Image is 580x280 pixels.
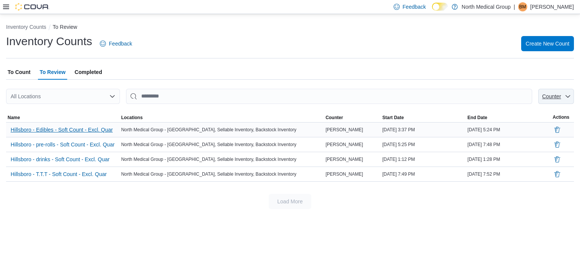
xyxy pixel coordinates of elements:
[8,154,113,165] button: Hillsboro - drinks - Soft Count - Excl. Quar
[97,36,135,51] a: Feedback
[109,40,132,47] span: Feedback
[521,36,574,51] button: Create New Count
[120,155,324,164] div: North Medical Group - [GEOGRAPHIC_DATA], Sellable Inventory, Backstock Inventory
[120,170,324,179] div: North Medical Group - [GEOGRAPHIC_DATA], Sellable Inventory, Backstock Inventory
[8,115,20,121] span: Name
[466,140,551,149] div: [DATE] 7:48 PM
[326,156,363,162] span: [PERSON_NAME]
[126,89,532,104] input: This is a search bar. After typing your query, hit enter to filter the results lower in the page.
[553,114,569,120] span: Actions
[11,126,113,134] span: Hillsboro - Edibles - Soft Count - Excl. Quar
[326,115,343,121] span: Counter
[120,113,324,122] button: Locations
[326,171,363,177] span: [PERSON_NAME]
[6,34,92,49] h1: Inventory Counts
[121,115,143,121] span: Locations
[8,64,30,80] span: To Count
[53,24,77,30] button: To Review
[466,125,551,134] div: [DATE] 5:24 PM
[381,113,466,122] button: Start Date
[432,3,448,11] input: Dark Mode
[542,93,561,99] span: Counter
[382,115,404,121] span: Start Date
[553,125,562,134] button: Delete
[553,140,562,149] button: Delete
[326,142,363,148] span: [PERSON_NAME]
[466,170,551,179] div: [DATE] 7:52 PM
[6,24,46,30] button: Inventory Counts
[553,155,562,164] button: Delete
[514,2,515,11] p: |
[8,124,116,135] button: Hillsboro - Edibles - Soft Count - Excl. Quar
[39,64,65,80] span: To Review
[381,170,466,179] div: [DATE] 7:49 PM
[381,140,466,149] div: [DATE] 5:25 PM
[15,3,49,11] img: Cova
[526,40,569,47] span: Create New Count
[120,140,324,149] div: North Medical Group - [GEOGRAPHIC_DATA], Sellable Inventory, Backstock Inventory
[553,170,562,179] button: Delete
[462,2,511,11] p: North Medical Group
[11,156,110,163] span: Hillsboro - drinks - Soft Count - Excl. Quar
[468,115,487,121] span: End Date
[6,23,574,32] nav: An example of EuiBreadcrumbs
[326,127,363,133] span: [PERSON_NAME]
[530,2,574,11] p: [PERSON_NAME]
[466,155,551,164] div: [DATE] 1:28 PM
[324,113,381,122] button: Counter
[11,170,107,178] span: Hillsboro - T.T.T - Soft Count - Excl. Quar
[519,2,526,11] span: BM
[466,113,551,122] button: End Date
[381,155,466,164] div: [DATE] 1:12 PM
[538,89,574,104] button: Counter
[11,141,115,148] span: Hillsboro - pre-rolls - Soft Count - Excl. Quar
[6,113,120,122] button: Name
[403,3,426,11] span: Feedback
[120,125,324,134] div: North Medical Group - [GEOGRAPHIC_DATA], Sellable Inventory, Backstock Inventory
[109,93,115,99] button: Open list of options
[8,168,110,180] button: Hillsboro - T.T.T - Soft Count - Excl. Quar
[381,125,466,134] div: [DATE] 3:37 PM
[269,194,311,209] button: Load More
[277,198,303,205] span: Load More
[75,64,102,80] span: Completed
[8,139,118,150] button: Hillsboro - pre-rolls - Soft Count - Excl. Quar
[518,2,527,11] div: Brendan Mccutchen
